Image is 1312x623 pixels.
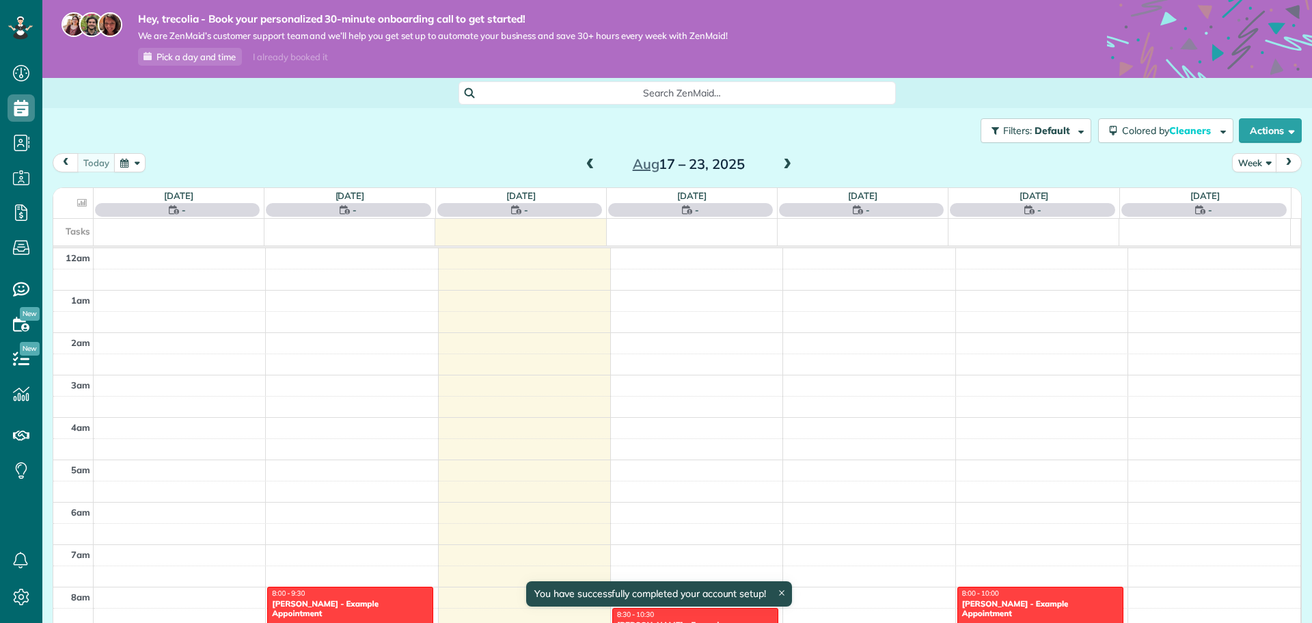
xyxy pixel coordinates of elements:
span: Pick a day and time [156,51,236,62]
span: - [182,203,186,217]
a: [DATE] [336,190,365,201]
a: [DATE] [164,190,193,201]
span: 5am [71,464,90,475]
span: 6am [71,507,90,518]
span: 12am [66,252,90,263]
span: New [20,342,40,356]
span: 8:30 - 10:30 [617,610,654,619]
a: [DATE] [848,190,877,201]
div: You have successfully completed your account setup! [526,581,792,607]
span: - [353,203,357,217]
span: We are ZenMaid’s customer support team and we’ll help you get set up to automate your business an... [138,30,728,42]
div: [PERSON_NAME] - Example Appointment [271,599,429,619]
h2: 17 – 23, 2025 [603,157,774,172]
span: 3am [71,380,90,390]
a: [DATE] [506,190,536,201]
span: 4am [71,422,90,433]
span: - [524,203,528,217]
span: Colored by [1122,124,1216,137]
img: maria-72a9807cf96188c08ef61303f053569d2e2a8a1cde33d635c8a3ac13582a053d.jpg [61,12,86,37]
span: 1am [71,295,90,306]
img: michelle-19f622bdf1676172e81f8f8fba1fb50e276960ebfe0243fe18214015130c80e4.jpg [98,12,122,37]
button: Colored byCleaners [1098,118,1233,143]
button: prev [53,153,79,172]
a: [DATE] [677,190,707,201]
a: Pick a day and time [138,48,242,66]
a: Filters: Default [974,118,1091,143]
button: today [77,153,115,172]
button: Week [1232,153,1277,172]
div: I already booked it [245,49,336,66]
span: 8:00 - 10:00 [962,589,999,598]
span: 8:00 - 9:30 [272,589,305,598]
span: Default [1035,124,1071,137]
div: [PERSON_NAME] - Example Appointment [961,599,1119,619]
span: - [695,203,699,217]
span: Cleaners [1169,124,1213,137]
span: - [1037,203,1041,217]
a: [DATE] [1020,190,1049,201]
span: 8am [71,592,90,602]
span: Aug [633,155,659,172]
span: 7am [71,549,90,560]
span: Filters: [1003,124,1032,137]
button: next [1276,153,1302,172]
button: Actions [1239,118,1302,143]
a: [DATE] [1190,190,1220,201]
span: New [20,307,40,321]
span: Tasks [66,226,90,237]
span: - [1208,203,1212,217]
span: 2am [71,337,90,348]
span: - [866,203,870,217]
img: jorge-587dff0eeaa6aab1f244e6dc62b8924c3b6ad411094392a53c71c6c4a576187d.jpg [79,12,104,37]
button: Filters: Default [981,118,1091,143]
strong: Hey, trecolia - Book your personalized 30-minute onboarding call to get started! [138,12,728,26]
